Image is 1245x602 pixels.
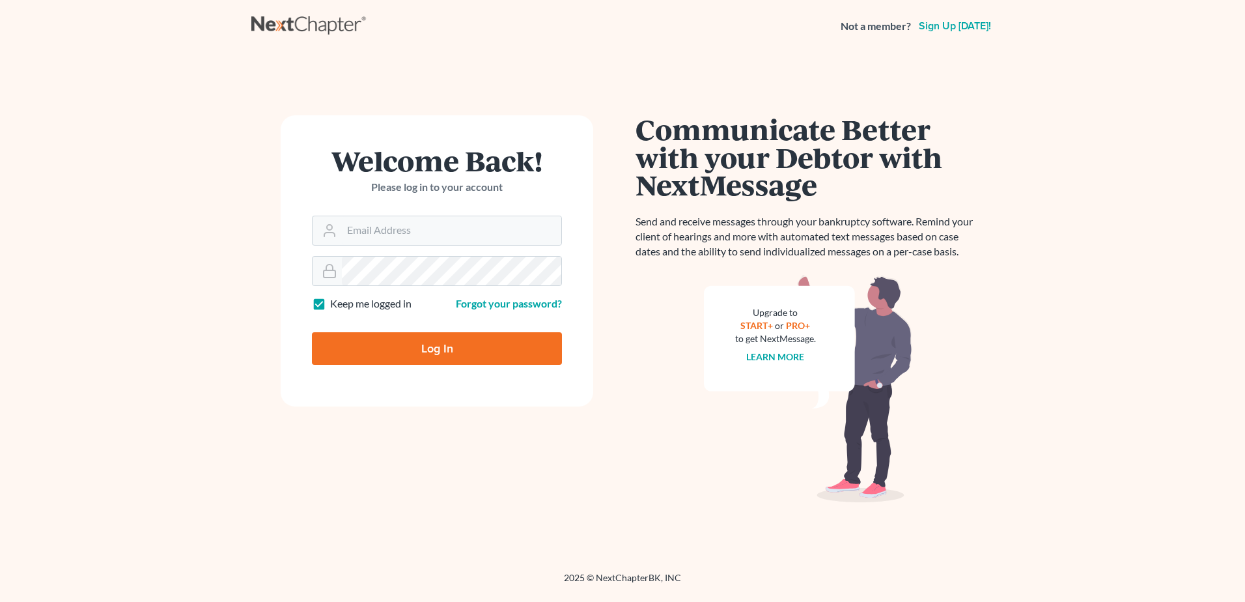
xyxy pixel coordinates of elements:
[735,306,816,319] div: Upgrade to
[841,19,911,34] strong: Not a member?
[776,320,785,331] span: or
[330,296,412,311] label: Keep me logged in
[735,332,816,345] div: to get NextMessage.
[636,115,981,199] h1: Communicate Better with your Debtor with NextMessage
[342,216,561,245] input: Email Address
[456,297,562,309] a: Forgot your password?
[916,21,994,31] a: Sign up [DATE]!
[747,351,805,362] a: Learn more
[312,147,562,175] h1: Welcome Back!
[312,180,562,195] p: Please log in to your account
[251,571,994,595] div: 2025 © NextChapterBK, INC
[704,275,912,503] img: nextmessage_bg-59042aed3d76b12b5cd301f8e5b87938c9018125f34e5fa2b7a6b67550977c72.svg
[312,332,562,365] input: Log In
[636,214,981,259] p: Send and receive messages through your bankruptcy software. Remind your client of hearings and mo...
[741,320,774,331] a: START+
[787,320,811,331] a: PRO+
